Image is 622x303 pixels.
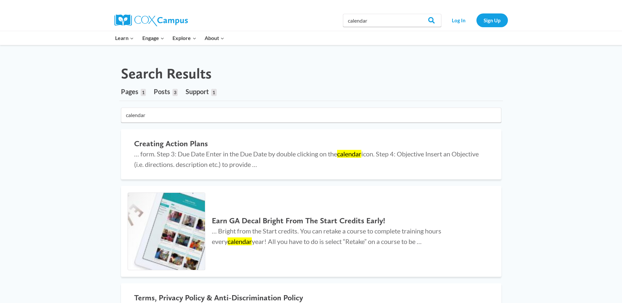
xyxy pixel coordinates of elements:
button: Child menu of About [200,31,229,45]
a: Sign Up [476,13,508,27]
a: Creating Action Plans … form. Step 3: Due Date Enter in the Due Date by double clicking on thecal... [121,129,501,179]
a: Earn GA Decal Bright From The Start Credits Early! Earn GA Decal Bright From The Start Credits Ea... [121,186,501,277]
nav: Secondary Navigation [445,13,508,27]
span: 1 [141,89,146,96]
span: 1 [211,89,216,96]
button: Child menu of Explore [169,31,201,45]
span: Pages [121,88,138,95]
input: Search Cox Campus [343,14,441,27]
a: Posts3 [154,82,178,101]
img: Cox Campus [114,14,188,26]
button: Child menu of Learn [111,31,138,45]
mark: calendar [228,237,252,245]
span: … Bright from the Start credits. You can retake a course to complete training hours every year! A... [212,227,441,245]
span: 3 [172,89,178,96]
nav: Primary Navigation [111,31,229,45]
h1: Search Results [121,65,211,82]
a: Log In [445,13,473,27]
span: Support [186,88,209,95]
h2: Creating Action Plans [134,139,488,149]
h2: Terms, Privacy Policy & Anti-Discrimination Policy [134,293,488,303]
span: Posts [154,88,170,95]
a: Support1 [186,82,216,101]
h2: Earn GA Decal Bright From The Start Credits Early! [212,216,488,226]
img: Earn GA Decal Bright From The Start Credits Early! [128,193,205,270]
a: Pages1 [121,82,146,101]
input: Search for... [121,108,501,123]
button: Child menu of Engage [138,31,169,45]
span: … form. Step 3: Due Date Enter in the Due Date by double clicking on the icon. Step 4: Objective ... [134,150,479,168]
mark: calendar [337,150,361,158]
